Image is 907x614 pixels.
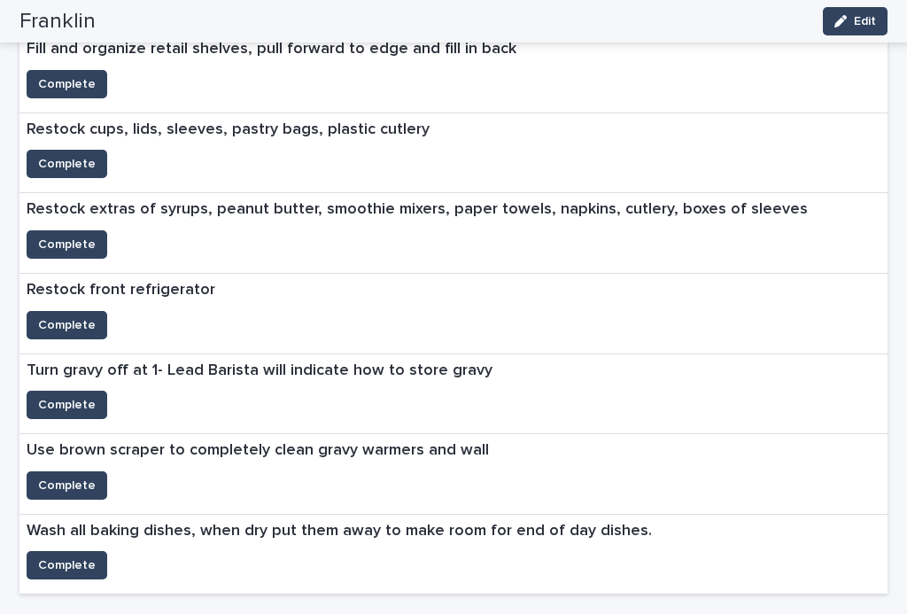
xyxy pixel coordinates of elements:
p: Wash all baking dishes, when dry put them away to make room for end of day dishes. [27,522,652,541]
p: Restock cups, lids, sleeves, pastry bags, plastic cutlery [27,120,430,140]
button: Complete [27,471,107,500]
a: Restock extras of syrups, peanut butter, smoothie mixers, paper towels, napkins, cutlery, boxes o... [19,193,888,274]
button: Complete [27,70,107,98]
span: Complete [38,236,96,253]
button: Complete [27,551,107,579]
span: Edit [854,15,876,27]
span: Complete [38,396,96,414]
span: Complete [38,556,96,574]
p: Use brown scraper to completely clean gravy warmers and wall [27,441,489,461]
p: Restock extras of syrups, peanut butter, smoothie mixers, paper towels, napkins, cutlery, boxes o... [27,200,808,220]
a: Fill and organize retail shelves, pull forward to edge and fill in backComplete [19,33,888,113]
p: Turn gravy off at 1- Lead Barista will indicate how to store gravy [27,361,492,381]
button: Complete [27,150,107,178]
a: Turn gravy off at 1- Lead Barista will indicate how to store gravyComplete [19,354,888,435]
a: Restock front refrigeratorComplete [19,274,888,354]
span: Complete [38,477,96,494]
p: Restock front refrigerator [27,281,215,300]
h2: Franklin [19,9,96,35]
button: Edit [823,7,888,35]
button: Complete [27,311,107,339]
span: Complete [38,75,96,93]
span: Complete [38,316,96,334]
a: Restock cups, lids, sleeves, pastry bags, plastic cutleryComplete [19,113,888,194]
a: Use brown scraper to completely clean gravy warmers and wallComplete [19,434,888,515]
button: Complete [27,230,107,259]
p: Fill and organize retail shelves, pull forward to edge and fill in back [27,40,516,59]
a: Wash all baking dishes, when dry put them away to make room for end of day dishes.Complete [19,515,888,595]
button: Complete [27,391,107,419]
span: Complete [38,155,96,173]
